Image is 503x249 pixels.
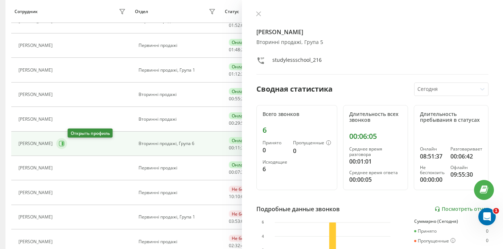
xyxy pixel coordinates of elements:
[139,92,217,97] div: Вторинні продажі
[229,242,234,249] span: 02
[478,208,496,225] iframe: Intercom live chat
[229,170,246,175] div: : :
[18,214,54,220] div: [PERSON_NAME]
[486,238,488,244] div: 0
[139,19,217,24] div: Первинні продажі
[241,193,246,200] span: 08
[229,243,246,248] div: : :
[229,145,234,151] span: 00
[235,242,240,249] span: 32
[139,190,217,195] div: Первинні продажі
[293,146,331,155] div: 0
[139,141,217,146] div: Вторинні продажі, Група 6
[229,169,234,175] span: 00
[229,88,252,95] div: Онлайн
[139,117,217,122] div: Вторинні продажі
[235,169,240,175] span: 07
[139,165,217,170] div: Первинні продажі
[18,117,54,122] div: [PERSON_NAME]
[229,193,234,200] span: 10
[420,165,445,176] div: Не беспокоить
[235,96,240,102] span: 55
[256,28,488,36] h4: [PERSON_NAME]
[349,111,402,124] div: Длительность всех звонков
[229,112,252,119] div: Онлайн
[420,175,445,184] div: 00:00:00
[256,84,333,95] div: Сводная статистика
[229,210,266,217] div: Не беспокоить
[139,43,217,48] div: Первинні продажі
[241,218,246,224] span: 04
[229,47,234,53] span: 01
[229,219,246,224] div: : :
[349,170,402,175] div: Среднее время ответа
[420,146,445,152] div: Онлайн
[68,129,113,138] div: Открыть профиль
[263,165,287,173] div: 6
[229,63,252,70] div: Онлайн
[414,238,455,244] div: Пропущенные
[225,9,239,14] div: Статус
[241,169,246,175] span: 36
[235,145,240,151] span: 11
[486,229,488,234] div: 0
[229,121,246,126] div: : :
[256,205,340,213] div: Подробные данные звонков
[241,71,246,77] span: 35
[241,120,246,126] span: 57
[229,161,252,168] div: Онлайн
[349,146,402,157] div: Среднее время разговора
[293,140,331,146] div: Пропущенные
[18,141,54,146] div: [PERSON_NAME]
[262,234,264,238] text: 4
[241,242,246,249] span: 41
[241,47,246,53] span: 20
[493,208,499,214] span: 1
[450,165,482,170] div: Офлайн
[235,71,240,77] span: 12
[263,126,331,134] div: 6
[229,186,266,193] div: Не беспокоить
[15,9,38,14] div: Сотрудник
[263,146,287,154] div: 0
[414,229,437,234] div: Принято
[229,96,234,102] span: 00
[414,219,488,224] div: Суммарно (Сегодня)
[256,39,488,45] div: Вторинні продажі, Група 5
[349,175,402,184] div: 00:00:05
[18,92,54,97] div: [PERSON_NAME]
[434,206,488,212] a: Посмотреть отчет
[229,96,246,101] div: : :
[262,221,264,225] text: 6
[229,47,246,52] div: : :
[235,218,240,224] span: 53
[349,157,402,166] div: 00:01:01
[450,146,482,152] div: Разговаривает
[229,22,234,28] span: 01
[235,22,240,28] span: 52
[229,145,246,150] div: : :
[18,68,54,73] div: [PERSON_NAME]
[229,137,252,144] div: Онлайн
[450,152,482,161] div: 00:06:42
[139,68,217,73] div: Первинні продажі, Група 1
[18,165,54,170] div: [PERSON_NAME]
[229,235,266,242] div: Не беспокоить
[229,72,246,77] div: : :
[349,132,402,141] div: 00:06:05
[229,23,246,28] div: : :
[139,214,217,220] div: Первинні продажі, Група 1
[263,160,287,165] div: Исходящие
[263,111,331,117] div: Всего звонков
[450,170,482,179] div: 09:55:30
[135,9,148,14] div: Отдел
[241,22,246,28] span: 05
[235,120,240,126] span: 29
[18,19,54,24] div: [PERSON_NAME]
[229,194,246,199] div: : :
[420,111,482,124] div: Длительность пребывания в статусах
[241,96,246,102] span: 29
[18,239,54,244] div: [PERSON_NAME]
[272,56,322,67] div: studylessschool_216
[229,39,252,46] div: Онлайн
